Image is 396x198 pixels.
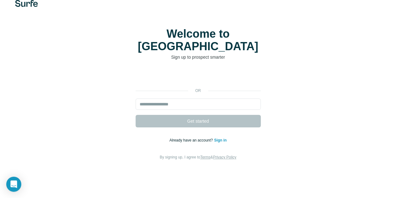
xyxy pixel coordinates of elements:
span: By signing up, I agree to & [160,155,236,159]
p: or [188,88,208,94]
a: Terms [200,155,211,159]
a: Sign in [214,138,227,142]
p: Sign up to prospect smarter [136,54,261,60]
div: Open Intercom Messenger [6,177,21,192]
span: Already have an account? [169,138,214,142]
iframe: Sign in with Google Button [132,70,264,83]
a: Privacy Policy [213,155,236,159]
h1: Welcome to [GEOGRAPHIC_DATA] [136,28,261,53]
